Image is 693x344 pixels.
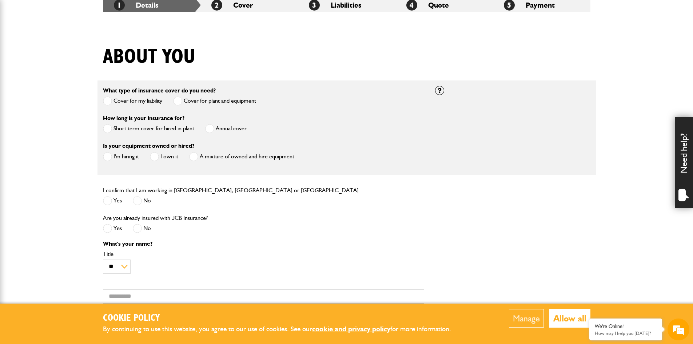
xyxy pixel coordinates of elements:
[205,124,247,133] label: Annual cover
[103,88,216,94] label: What type of insurance cover do you need?
[509,309,544,328] button: Manage
[103,251,424,257] label: Title
[103,313,463,324] h2: Cookie Policy
[103,143,194,149] label: Is your equipment owned or hired?
[150,152,178,161] label: I own it
[103,96,162,106] label: Cover for my liability
[595,331,657,336] p: How may I help you today?
[189,152,294,161] label: A mixture of owned and hire equipment
[103,152,139,161] label: I'm hiring it
[103,124,194,133] label: Short term cover for hired in plant
[133,224,151,233] label: No
[103,196,122,205] label: Yes
[103,187,359,193] label: I confirm that I am working in [GEOGRAPHIC_DATA], [GEOGRAPHIC_DATA] or [GEOGRAPHIC_DATA]
[133,196,151,205] label: No
[103,324,463,335] p: By continuing to use this website, you agree to our use of cookies. See our for more information.
[675,117,693,208] div: Need help?
[173,96,256,106] label: Cover for plant and equipment
[312,325,390,333] a: cookie and privacy policy
[103,115,184,121] label: How long is your insurance for?
[103,241,424,247] p: What's your name?
[549,309,590,328] button: Allow all
[103,45,195,69] h1: About you
[103,224,122,233] label: Yes
[103,215,208,221] label: Are you already insured with JCB Insurance?
[595,323,657,329] div: We're Online!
